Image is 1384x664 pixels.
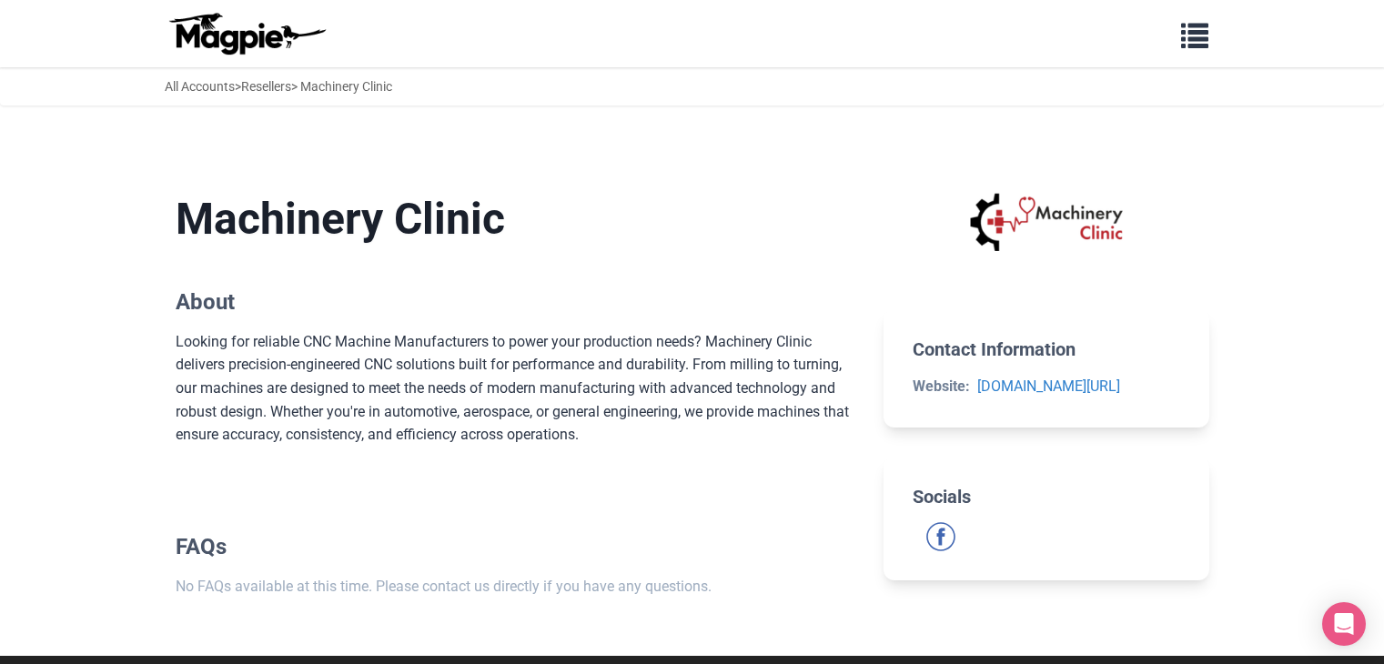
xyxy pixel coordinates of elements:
a: Facebook [926,522,955,551]
div: Looking for reliable CNC Machine Manufacturers to power your production needs? Machinery Clinic d... [176,330,855,447]
h2: Contact Information [913,338,1179,360]
strong: Website: [913,377,970,395]
h2: FAQs [176,534,855,560]
a: All Accounts [165,79,235,94]
h2: Socials [913,486,1179,508]
img: logo-ab69f6fb50320c5b225c76a69d11143b.png [165,12,328,55]
div: Open Intercom Messenger [1322,602,1366,646]
a: [DOMAIN_NAME][URL] [977,377,1120,395]
div: > > Machinery Clinic [165,76,392,96]
a: Resellers [241,79,291,94]
img: Facebook icon [926,522,955,551]
img: Machinery Clinic logo [959,193,1134,251]
h2: About [176,289,855,316]
p: No FAQs available at this time. Please contact us directly if you have any questions. [176,575,855,599]
h1: Machinery Clinic [176,193,855,246]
